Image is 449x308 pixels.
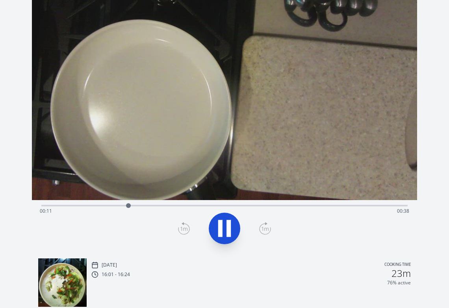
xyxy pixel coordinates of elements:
span: 00:38 [397,208,409,214]
h2: 23m [391,269,411,278]
p: [DATE] [102,262,117,268]
span: 00:11 [40,208,52,214]
img: 250921200213_thumb.jpeg [38,258,87,307]
p: 76% active [387,280,411,286]
p: 16:01 - 16:24 [102,271,130,278]
p: Cooking time [384,262,411,269]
